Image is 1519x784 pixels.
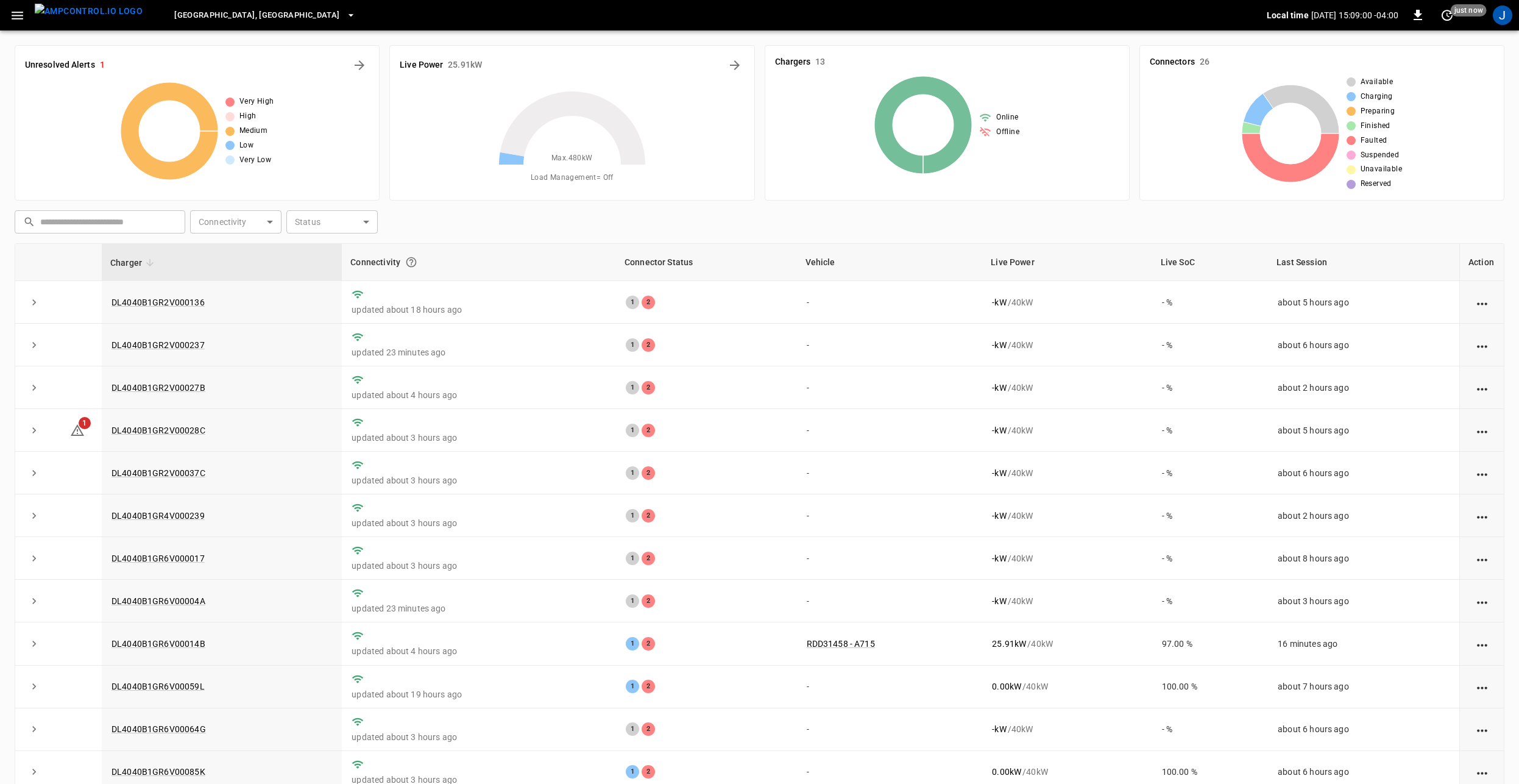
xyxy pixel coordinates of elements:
[992,595,1006,607] p: - kW
[25,763,43,781] button: expand row
[642,509,655,522] div: 2
[1200,55,1209,69] h6: 26
[239,154,271,166] span: Very Low
[642,552,655,565] div: 2
[992,467,1006,479] p: - kW
[352,602,606,615] p: updated 23 minutes ago
[352,304,606,316] p: updated about 18 hours ago
[112,426,205,435] a: DL4040B1GR2V00028C
[352,517,606,529] p: updated about 3 hours ago
[797,409,983,452] td: -
[1152,281,1269,324] td: - %
[1361,105,1395,118] span: Preparing
[797,580,983,622] td: -
[1361,76,1393,88] span: Available
[25,592,43,610] button: expand row
[797,366,983,409] td: -
[996,126,1019,138] span: Offline
[626,594,639,608] div: 1
[25,336,43,354] button: expand row
[352,346,606,358] p: updated 23 minutes ago
[626,296,639,309] div: 1
[1361,120,1390,132] span: Finished
[1152,666,1269,708] td: 100.00 %
[350,251,607,273] div: Connectivity
[1475,595,1490,607] div: action cell options
[352,645,606,657] p: updated about 4 hours ago
[25,720,43,738] button: expand row
[982,244,1152,281] th: Live Power
[1451,4,1487,16] span: just now
[992,339,1006,351] p: - kW
[626,552,639,565] div: 1
[169,4,360,27] button: [GEOGRAPHIC_DATA], [GEOGRAPHIC_DATA]
[1152,708,1269,751] td: - %
[1475,723,1490,735] div: action cell options
[626,381,639,394] div: 1
[992,552,1006,565] p: - kW
[239,110,257,123] span: High
[112,682,205,691] a: DL4040B1GR6V00059L
[992,339,1142,351] div: / 40 kW
[992,382,1006,394] p: - kW
[551,152,593,165] span: Max. 480 kW
[239,96,274,108] span: Very High
[100,59,105,72] h6: 1
[1268,666,1459,708] td: about 7 hours ago
[992,296,1006,308] p: - kW
[1152,580,1269,622] td: - %
[25,549,43,568] button: expand row
[626,466,639,480] div: 1
[1152,452,1269,494] td: - %
[25,635,43,653] button: expand row
[642,594,655,608] div: 2
[797,537,983,580] td: -
[1152,366,1269,409] td: - %
[1459,244,1504,281] th: Action
[352,474,606,486] p: updated about 3 hours ago
[1475,680,1490,693] div: action cell options
[642,722,655,736] div: 2
[992,296,1142,308] div: / 40 kW
[626,338,639,352] div: 1
[992,638,1142,650] div: / 40 kW
[1475,552,1490,565] div: action cell options
[1361,135,1387,147] span: Faulted
[1152,324,1269,366] td: - %
[797,244,983,281] th: Vehicle
[25,421,43,440] button: expand row
[642,296,655,309] div: 2
[642,765,655,779] div: 2
[642,381,655,394] div: 2
[352,688,606,700] p: updated about 19 hours ago
[239,140,253,152] span: Low
[775,55,811,69] h6: Chargers
[1152,244,1269,281] th: Live SoC
[626,680,639,693] div: 1
[1268,324,1459,366] td: about 6 hours ago
[1152,494,1269,537] td: - %
[112,596,205,606] a: DL4040B1GR6V00004A
[352,389,606,401] p: updated about 4 hours ago
[1268,494,1459,537] td: about 2 hours ago
[992,723,1142,735] div: / 40 kW
[1311,9,1398,21] p: [DATE] 15:09:00 -04:00
[992,510,1142,522] div: / 40 kW
[1268,537,1459,580] td: about 8 hours ago
[352,432,606,444] p: updated about 3 hours ago
[400,251,422,273] button: Connection between the charger and our software.
[797,452,983,494] td: -
[1361,163,1402,176] span: Unavailable
[797,324,983,366] td: -
[352,560,606,572] p: updated about 3 hours ago
[1475,296,1490,308] div: action cell options
[239,125,267,137] span: Medium
[992,382,1142,394] div: / 40 kW
[112,639,205,649] a: DL4040B1GR6V00014B
[112,554,205,563] a: DL4040B1GR6V000017
[25,507,43,525] button: expand row
[1493,5,1512,25] div: profile-icon
[642,637,655,650] div: 2
[616,244,797,281] th: Connector Status
[448,59,482,72] h6: 25.91 kW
